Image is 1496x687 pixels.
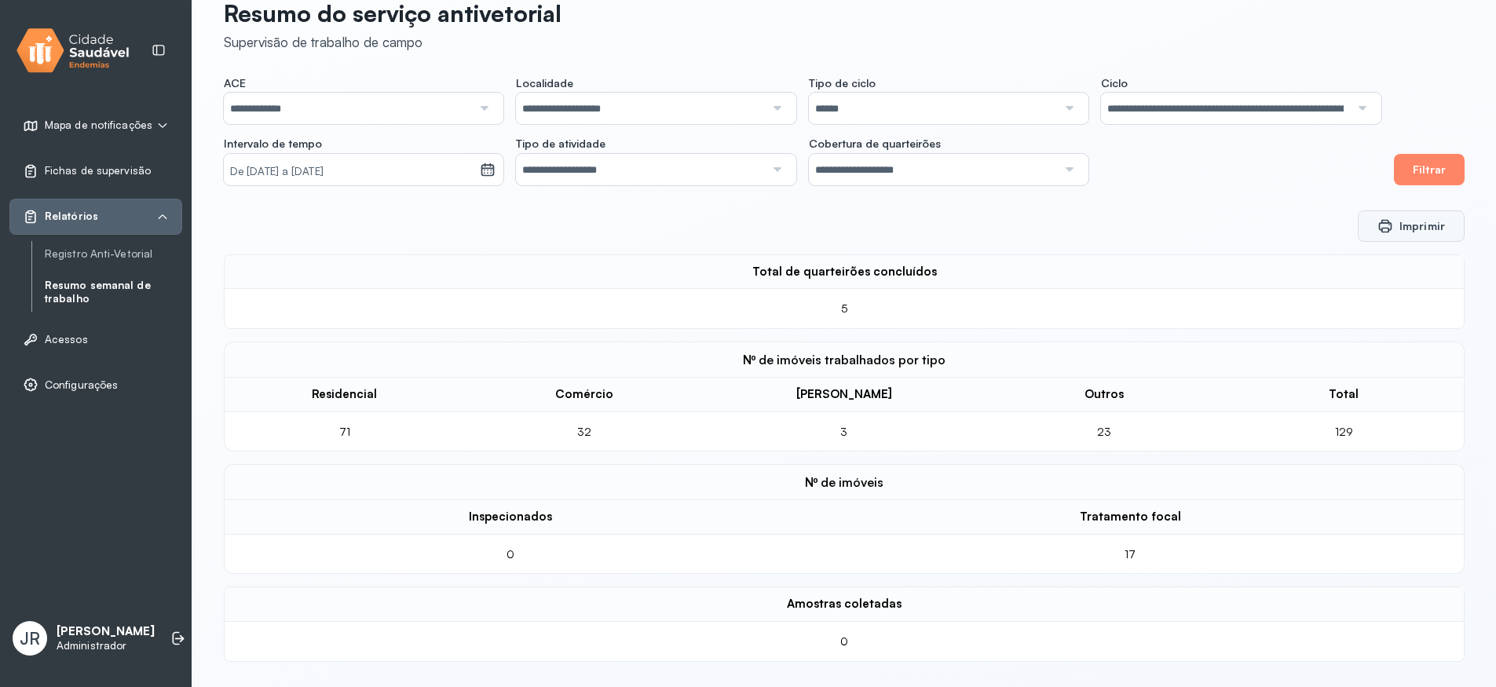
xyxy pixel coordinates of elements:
[57,639,155,652] p: Administrador
[45,244,182,264] a: Registro Anti-Vetorial
[45,279,182,305] a: Resumo semanal de trabalho
[45,276,182,309] a: Resumo semanal de trabalho
[805,301,883,316] div: 5
[809,510,1451,524] div: Tratamento focal
[23,163,169,179] a: Fichas de supervisão
[23,331,169,347] a: Acessos
[45,378,118,392] span: Configurações
[805,425,883,439] div: 3
[237,387,452,402] div: Residencial
[305,425,384,439] div: 71
[1065,425,1143,439] div: 23
[997,387,1211,402] div: Outros
[16,25,130,76] img: logo.svg
[471,547,550,561] div: 0
[805,634,883,649] div: 0
[1237,387,1451,402] div: Total
[1101,76,1128,90] span: Ciclo
[224,342,1465,377] div: Nº de imóveis trabalhados por tipo
[809,137,941,151] span: Cobertura de quarteirões
[45,164,151,177] span: Fichas de supervisão
[45,247,182,261] a: Registro Anti-Vetorial
[230,164,474,180] small: De [DATE] a [DATE]
[224,137,322,151] span: Intervalo de tempo
[545,425,624,439] div: 32
[45,119,152,132] span: Mapa de notificações
[23,377,169,393] a: Configurações
[45,333,88,346] span: Acessos
[809,76,876,90] span: Tipo de ciclo
[1091,547,1169,561] div: 17
[224,464,1465,499] div: Nº de imóveis
[477,387,691,402] div: Comércio
[237,265,1451,280] div: Total de quarteirões concluídos
[1394,154,1465,185] button: Filtrar
[516,76,573,90] span: Localidade
[224,34,561,50] div: Supervisão de trabalho de campo
[516,137,605,151] span: Tipo de atividade
[1358,210,1465,242] button: Imprimir
[1304,425,1383,439] div: 129
[237,597,1451,612] div: Amostras coletadas
[717,387,971,402] div: [PERSON_NAME]
[45,210,98,223] span: Relatórios
[237,510,784,524] div: Inspecionados
[20,628,40,649] span: JR
[224,76,246,90] span: ACE
[57,624,155,639] p: [PERSON_NAME]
